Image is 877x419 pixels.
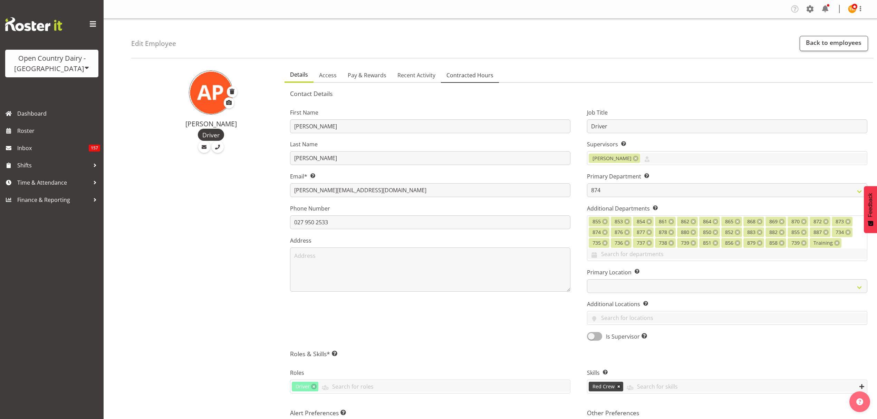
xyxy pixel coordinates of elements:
span: 870 [791,218,800,225]
span: 879 [747,239,755,247]
label: Job Title [587,108,867,117]
img: tim-magness10922.jpg [848,5,856,13]
span: Time & Attendance [17,177,90,188]
span: 865 [725,218,733,225]
span: Driver [296,383,310,390]
input: First Name [290,119,570,133]
label: Last Name [290,140,570,148]
input: Phone Number [290,215,570,229]
span: 868 [747,218,755,225]
span: 737 [637,239,645,247]
span: 874 [592,228,601,236]
img: help-xxl-2.png [856,398,863,405]
span: Roster [17,126,100,136]
a: Email Employee [198,141,210,153]
label: Roles [290,369,570,377]
span: 157 [89,145,100,152]
span: 850 [703,228,711,236]
span: 877 [637,228,645,236]
span: 880 [681,228,689,236]
span: 872 [813,218,822,225]
span: 852 [725,228,733,236]
span: Pay & Rewards [348,71,386,79]
label: Email* [290,172,570,181]
span: Dashboard [17,108,100,119]
input: Search for roles [318,381,570,392]
span: 861 [659,218,667,225]
span: Red Crew [592,383,615,390]
span: 735 [592,239,601,247]
span: Feedback [867,193,874,217]
input: Job Title [587,119,867,133]
div: Open Country Dairy - [GEOGRAPHIC_DATA] [12,53,91,74]
label: Additional Departments [587,204,867,213]
a: Call Employee [212,141,224,153]
span: 853 [615,218,623,225]
h5: Alert Preferences [290,409,570,417]
h5: Other Preferences [587,409,867,417]
input: Email Address [290,183,570,197]
span: 855 [791,228,800,236]
span: 873 [836,218,844,225]
span: 864 [703,218,711,225]
span: 883 [747,228,755,236]
h4: [PERSON_NAME] [146,120,276,128]
label: Primary Department [587,172,867,181]
span: Driver [202,130,220,139]
a: Back to employees [800,36,868,51]
span: 878 [659,228,667,236]
span: Finance & Reporting [17,195,90,205]
span: [PERSON_NAME] [592,155,632,162]
span: Access [319,71,337,79]
span: Training [813,239,833,247]
h5: Roles & Skills* [290,350,867,358]
span: Recent Activity [397,71,435,79]
input: Search for locations [587,313,867,323]
span: 882 [769,228,778,236]
span: Details [290,70,308,79]
img: annette-parker10197.jpg [189,70,233,115]
button: Feedback - Show survey [864,186,877,233]
span: 851 [703,239,711,247]
input: Last Name [290,151,570,165]
span: Is Supervisor [602,332,647,341]
label: Supervisors [587,140,867,148]
span: 887 [813,228,822,236]
span: 738 [659,239,667,247]
span: Contracted Hours [446,71,493,79]
span: 869 [769,218,778,225]
span: 736 [615,239,623,247]
h4: Edit Employee [131,40,176,47]
label: Skills [587,369,867,377]
label: Additional Locations [587,300,867,308]
span: 739 [791,239,800,247]
span: 855 [592,218,601,225]
input: Search for departments [587,249,867,259]
span: 876 [615,228,623,236]
span: Shifts [17,160,90,170]
h5: Contact Details [290,90,867,97]
input: Search for skills [623,381,867,392]
label: First Name [290,108,570,117]
span: 862 [681,218,689,225]
img: Rosterit website logo [5,17,62,31]
label: Address [290,236,570,245]
span: 856 [725,239,733,247]
span: 739 [681,239,689,247]
span: 858 [769,239,778,247]
span: 734 [836,228,844,236]
span: 854 [637,218,645,225]
label: Primary Location [587,268,867,276]
label: Phone Number [290,204,570,213]
span: Inbox [17,143,89,153]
